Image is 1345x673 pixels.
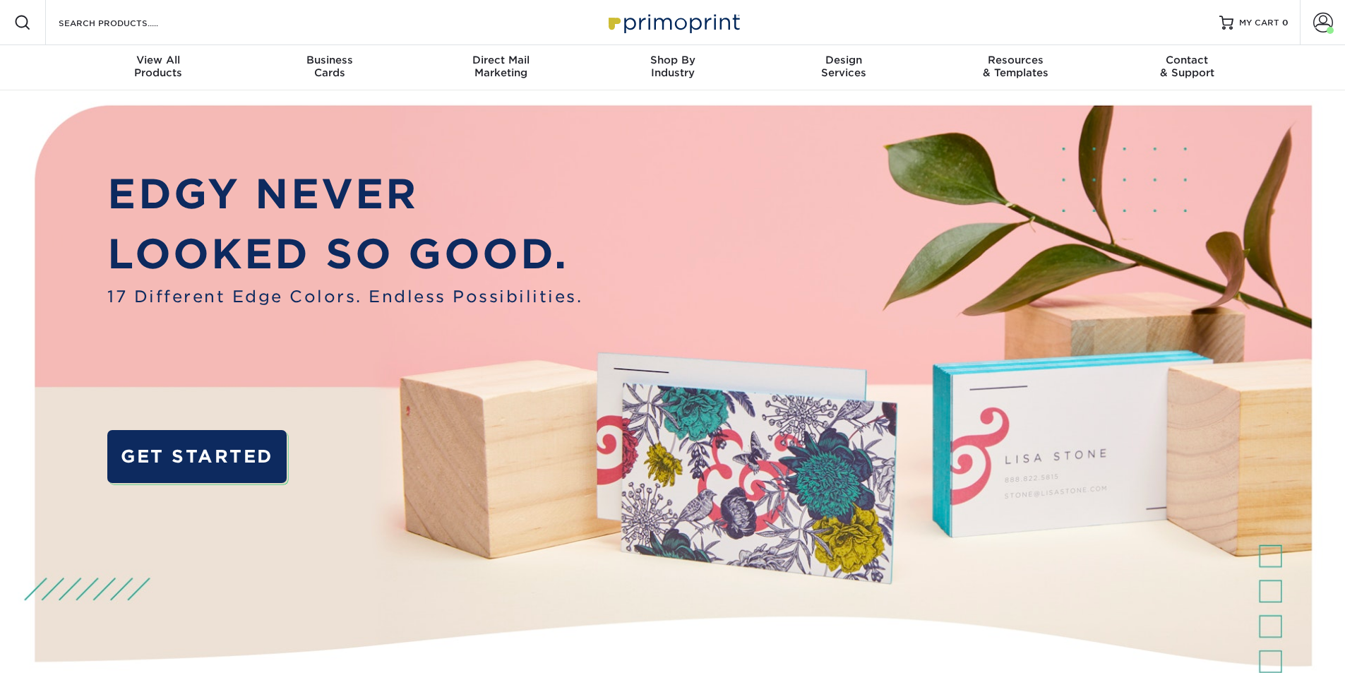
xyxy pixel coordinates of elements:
div: Marketing [415,54,587,79]
div: Services [758,54,930,79]
a: Direct MailMarketing [415,45,587,90]
span: Direct Mail [415,54,587,66]
span: 17 Different Edge Colors. Endless Possibilities. [107,285,582,309]
span: Contact [1101,54,1273,66]
span: MY CART [1239,17,1279,29]
span: 0 [1282,18,1289,28]
span: Design [758,54,930,66]
a: Resources& Templates [930,45,1101,90]
a: Contact& Support [1101,45,1273,90]
div: & Support [1101,54,1273,79]
div: Industry [587,54,758,79]
a: DesignServices [758,45,930,90]
p: LOOKED SO GOOD. [107,224,582,285]
span: Shop By [587,54,758,66]
div: Cards [244,54,415,79]
p: EDGY NEVER [107,164,582,225]
a: GET STARTED [107,430,286,483]
span: View All [73,54,244,66]
span: Resources [930,54,1101,66]
input: SEARCH PRODUCTS..... [57,14,195,31]
a: BusinessCards [244,45,415,90]
img: Primoprint [602,7,743,37]
div: & Templates [930,54,1101,79]
span: Business [244,54,415,66]
a: View AllProducts [73,45,244,90]
div: Products [73,54,244,79]
a: Shop ByIndustry [587,45,758,90]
